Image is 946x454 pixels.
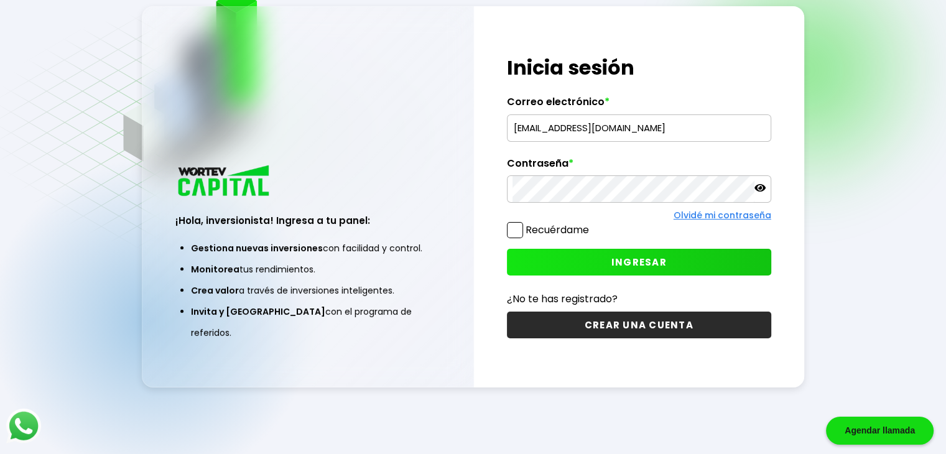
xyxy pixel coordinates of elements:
span: Invita y [GEOGRAPHIC_DATA] [191,305,325,318]
label: Recuérdame [526,223,589,237]
p: ¿No te has registrado? [507,291,771,307]
span: Gestiona nuevas inversiones [191,242,323,254]
span: Monitorea [191,263,239,276]
li: tus rendimientos. [191,259,424,280]
button: INGRESAR [507,249,771,276]
label: Correo electrónico [507,96,771,114]
a: ¿No te has registrado?CREAR UNA CUENTA [507,291,771,338]
input: hola@wortev.capital [512,115,766,141]
label: Contraseña [507,157,771,176]
img: logo_wortev_capital [175,164,274,200]
h1: Inicia sesión [507,53,771,83]
li: a través de inversiones inteligentes. [191,280,424,301]
button: CREAR UNA CUENTA [507,312,771,338]
a: Olvidé mi contraseña [674,209,771,221]
li: con facilidad y control. [191,238,424,259]
div: Agendar llamada [826,417,934,445]
span: Crea valor [191,284,239,297]
li: con el programa de referidos. [191,301,424,343]
h3: ¡Hola, inversionista! Ingresa a tu panel: [175,213,440,228]
img: logos_whatsapp-icon.242b2217.svg [6,409,41,443]
span: INGRESAR [611,256,667,269]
